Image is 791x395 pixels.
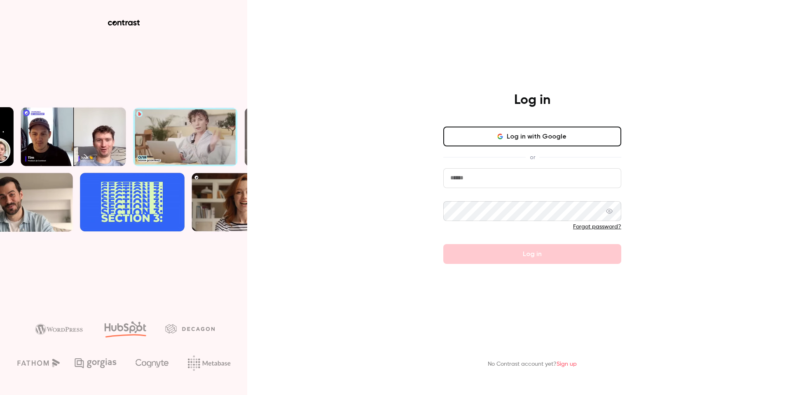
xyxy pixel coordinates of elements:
h4: Log in [514,92,550,108]
p: No Contrast account yet? [488,360,577,369]
a: Forgot password? [573,224,621,230]
button: Log in with Google [443,127,621,146]
span: or [526,153,539,162]
a: Sign up [557,361,577,367]
img: decagon [165,324,215,333]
